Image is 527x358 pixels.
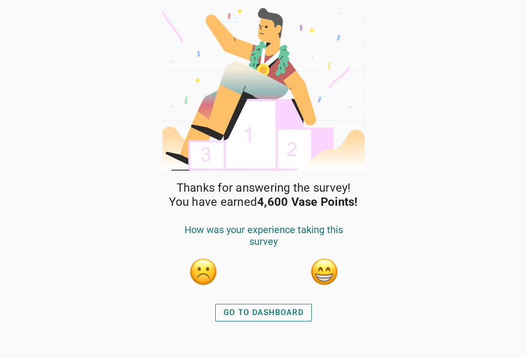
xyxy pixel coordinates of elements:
[173,224,354,257] div: How was your experience taking this survey
[169,195,358,209] span: You have earned
[223,307,304,318] div: GO TO DASHBOARD
[215,304,312,321] button: GO TO DASHBOARD
[257,195,358,209] strong: 4,600 Vase Points!
[177,181,351,195] span: Thanks for answering the survey!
